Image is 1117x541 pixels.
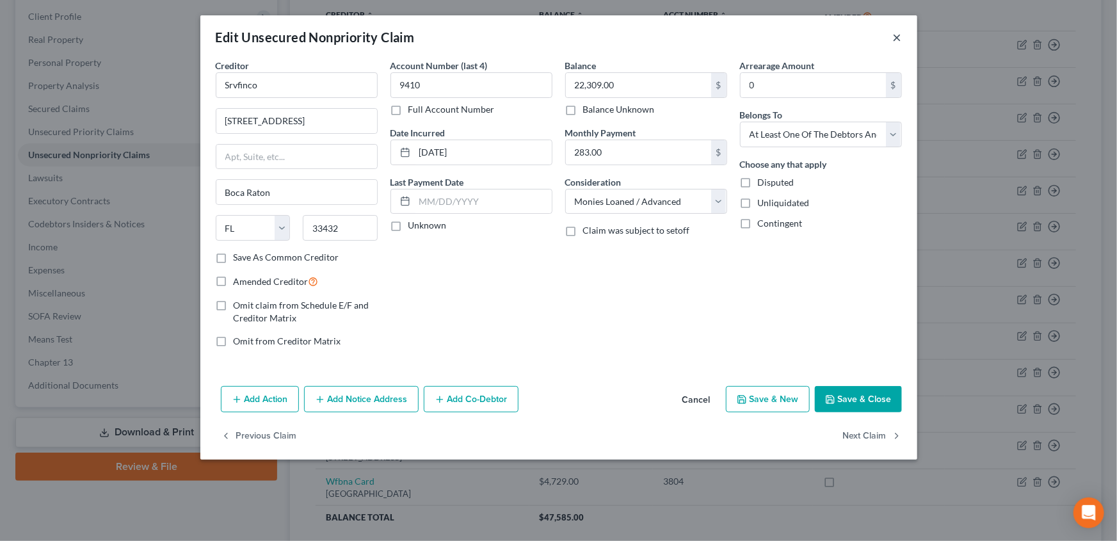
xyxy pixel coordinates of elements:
input: MM/DD/YYYY [415,140,552,165]
button: Add Notice Address [304,386,419,413]
input: 0.00 [566,73,711,97]
button: Next Claim [843,423,902,449]
span: Creditor [216,60,250,71]
div: $ [711,140,727,165]
span: Contingent [758,218,803,229]
label: Balance [565,59,597,72]
button: × [893,29,902,45]
label: Balance Unknown [583,103,655,116]
div: Edit Unsecured Nonpriority Claim [216,28,415,46]
label: Full Account Number [408,103,495,116]
input: Search creditor by name... [216,72,378,98]
button: Previous Claim [221,423,297,449]
span: Omit from Creditor Matrix [234,335,341,346]
input: XXXX [390,72,552,98]
input: Enter zip... [303,215,378,241]
button: Cancel [672,387,721,413]
button: Save & Close [815,386,902,413]
div: $ [711,73,727,97]
span: Disputed [758,177,794,188]
label: Date Incurred [390,126,446,140]
input: Apt, Suite, etc... [216,145,377,169]
label: Last Payment Date [390,175,464,189]
input: Enter city... [216,180,377,204]
span: Unliquidated [758,197,810,208]
label: Account Number (last 4) [390,59,488,72]
label: Unknown [408,219,447,232]
input: 0.00 [741,73,886,97]
button: Add Action [221,386,299,413]
label: Arrearage Amount [740,59,815,72]
div: $ [886,73,901,97]
span: Omit claim from Schedule E/F and Creditor Matrix [234,300,369,323]
div: Open Intercom Messenger [1073,497,1104,528]
input: 0.00 [566,140,711,165]
input: Enter address... [216,109,377,133]
span: Belongs To [740,109,783,120]
span: Amended Creditor [234,276,309,287]
label: Save As Common Creditor [234,251,339,264]
label: Monthly Payment [565,126,636,140]
input: MM/DD/YYYY [415,190,552,214]
span: Claim was subject to setoff [583,225,690,236]
label: Choose any that apply [740,157,827,171]
label: Consideration [565,175,622,189]
button: Add Co-Debtor [424,386,518,413]
button: Save & New [726,386,810,413]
